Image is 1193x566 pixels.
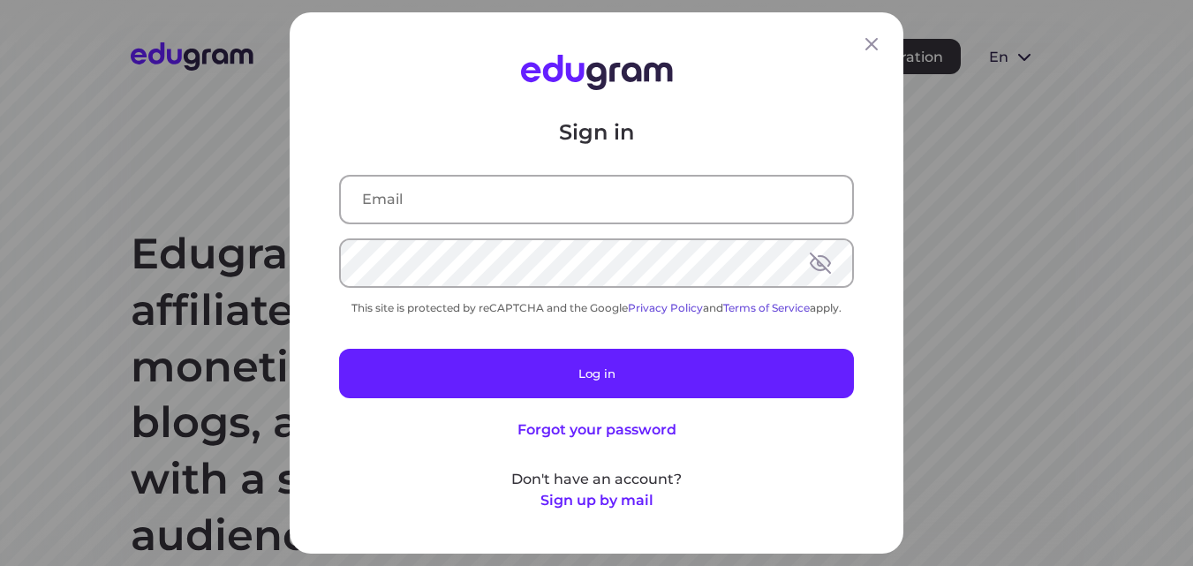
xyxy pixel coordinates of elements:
[339,301,854,314] div: This site is protected by reCAPTCHA and the Google and apply.
[339,469,854,490] p: Don't have an account?
[540,490,653,511] button: Sign up by mail
[723,301,810,314] a: Terms of Service
[628,301,703,314] a: Privacy Policy
[339,118,854,147] p: Sign in
[341,177,852,223] input: Email
[339,349,854,398] button: Log in
[521,55,673,90] img: Edugram Logo
[517,419,676,441] button: Forgot your password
